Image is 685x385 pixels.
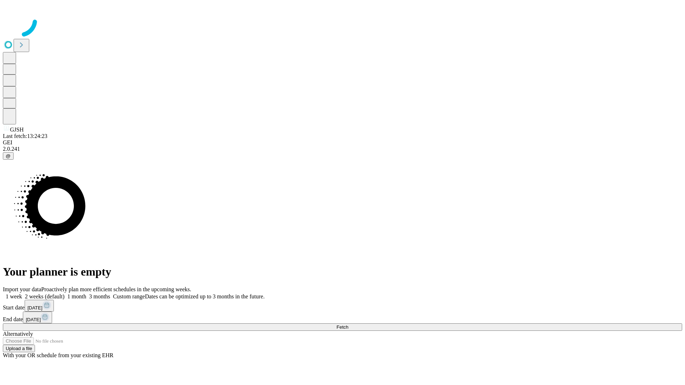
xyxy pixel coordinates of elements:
[67,293,86,299] span: 1 month
[3,146,682,152] div: 2.0.241
[89,293,110,299] span: 3 months
[3,345,35,352] button: Upload a file
[23,312,52,323] button: [DATE]
[41,286,191,292] span: Proactively plan more efficient schedules in the upcoming weeks.
[3,323,682,331] button: Fetch
[6,293,22,299] span: 1 week
[3,352,113,358] span: With your OR schedule from your existing EHR
[3,300,682,312] div: Start date
[3,139,682,146] div: GEI
[145,293,264,299] span: Dates can be optimized up to 3 months in the future.
[10,127,24,133] span: GJSH
[3,331,33,337] span: Alternatively
[25,300,54,312] button: [DATE]
[27,305,42,310] span: [DATE]
[3,133,47,139] span: Last fetch: 13:24:23
[3,265,682,278] h1: Your planner is empty
[3,312,682,323] div: End date
[113,293,145,299] span: Custom range
[26,317,41,322] span: [DATE]
[3,286,41,292] span: Import your data
[25,293,65,299] span: 2 weeks (default)
[3,152,14,160] button: @
[336,324,348,330] span: Fetch
[6,153,11,159] span: @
